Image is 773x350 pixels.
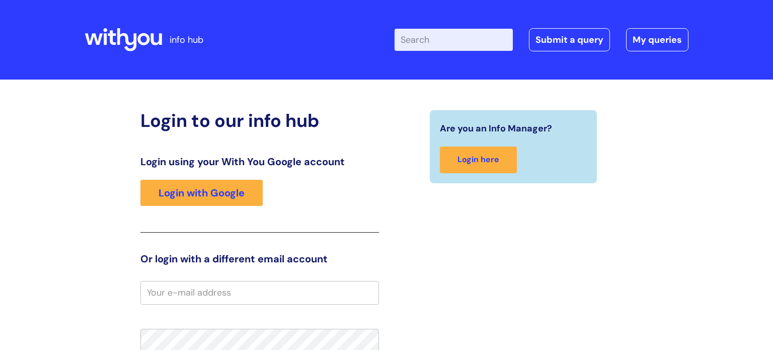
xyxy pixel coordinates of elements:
a: Login with Google [140,180,263,206]
h2: Login to our info hub [140,110,379,131]
h3: Login using your With You Google account [140,156,379,168]
h3: Or login with a different email account [140,253,379,265]
input: Your e-mail address [140,281,379,304]
a: Login here [440,147,517,173]
span: Are you an Info Manager? [440,120,552,136]
p: info hub [170,32,203,48]
a: Submit a query [529,28,610,51]
input: Search [395,29,513,51]
a: My queries [626,28,688,51]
